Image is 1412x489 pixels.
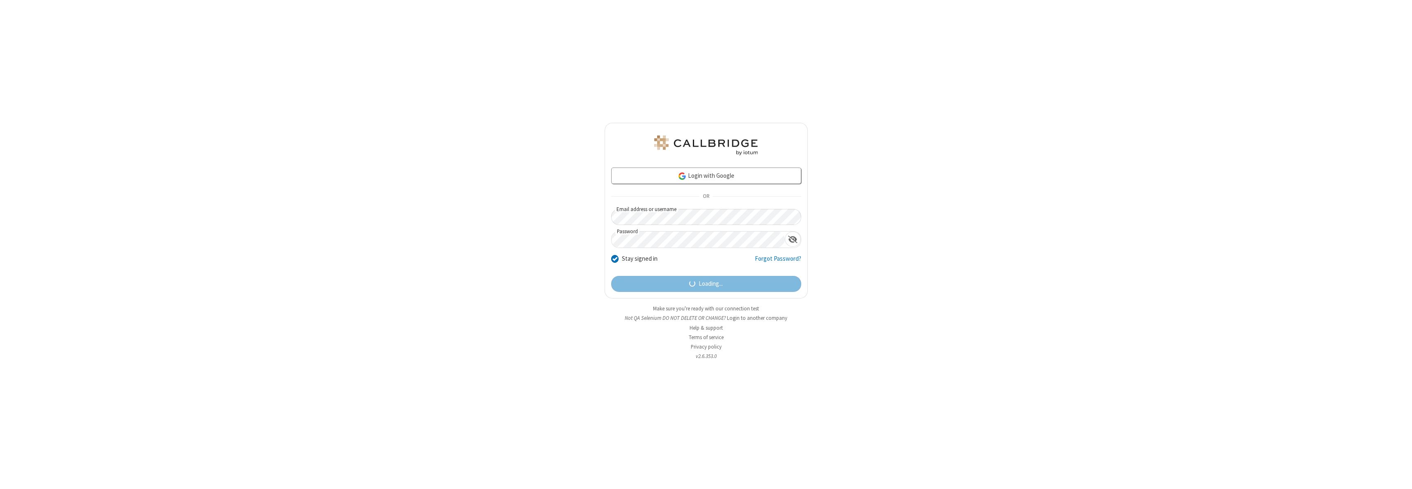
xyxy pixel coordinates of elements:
[755,254,801,270] a: Forgot Password?
[699,279,723,289] span: Loading...
[622,254,658,264] label: Stay signed in
[611,168,801,184] a: Login with Google
[605,314,808,322] li: Not QA Selenium DO NOT DELETE OR CHANGE?
[611,276,801,292] button: Loading...
[653,305,759,312] a: Make sure you're ready with our connection test
[691,343,722,350] a: Privacy policy
[678,172,687,181] img: google-icon.png
[611,209,801,225] input: Email address or username
[690,324,723,331] a: Help & support
[699,191,713,202] span: OR
[653,135,759,155] img: QA Selenium DO NOT DELETE OR CHANGE
[1391,468,1406,483] iframe: Chat
[785,232,801,247] div: Show password
[605,352,808,360] li: v2.6.353.0
[612,232,785,248] input: Password
[689,334,724,341] a: Terms of service
[727,314,787,322] button: Login to another company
